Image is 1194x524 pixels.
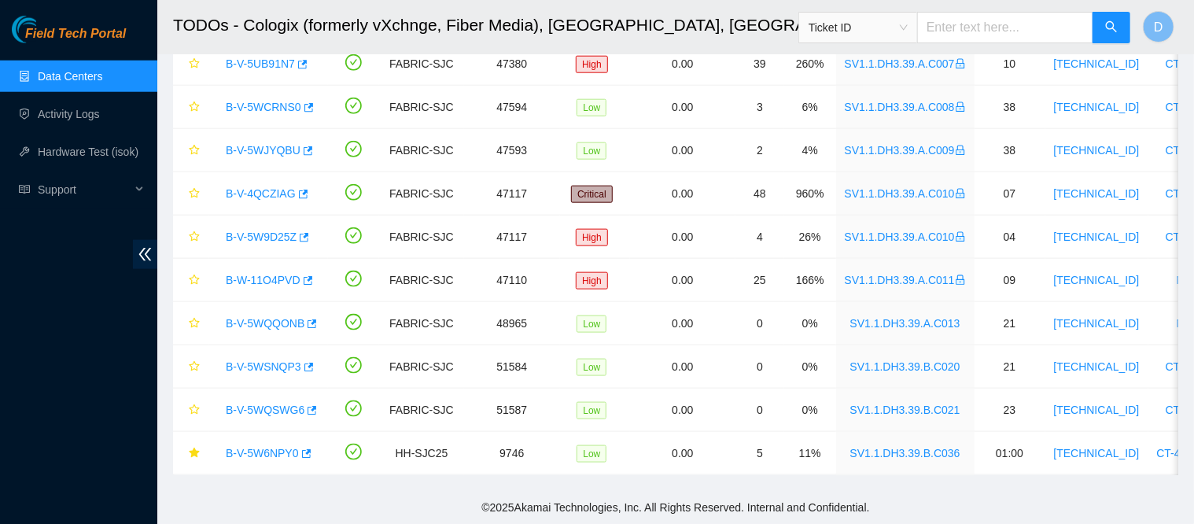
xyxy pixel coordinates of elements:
[379,302,463,345] td: FABRIC-SJC
[735,42,784,86] td: 39
[630,129,735,172] td: 0.00
[345,400,362,417] span: check-circle
[226,360,301,373] a: B-V-5WSNQP3
[133,240,157,269] span: double-left
[379,129,463,172] td: FABRIC-SJC
[345,184,362,201] span: check-circle
[182,268,201,293] button: star
[182,224,201,249] button: star
[1093,12,1130,43] button: search
[345,227,362,244] span: check-circle
[345,54,362,71] span: check-circle
[735,86,784,129] td: 3
[630,259,735,302] td: 0.00
[464,345,561,389] td: 51584
[189,448,200,460] span: star
[975,172,1045,216] td: 07
[630,42,735,86] td: 0.00
[1054,360,1140,373] a: [TECHNICAL_ID]
[735,389,784,432] td: 0
[845,274,966,286] a: SV1.1.DH3.39.A.C011lock
[850,360,960,373] a: SV1.1.DH3.39.B.C020
[25,27,126,42] span: Field Tech Portal
[379,216,463,259] td: FABRIC-SJC
[975,216,1045,259] td: 04
[845,231,966,243] a: SV1.1.DH3.39.A.C010lock
[189,361,200,374] span: star
[975,345,1045,389] td: 21
[1054,187,1140,200] a: [TECHNICAL_ID]
[189,318,200,330] span: star
[784,172,836,216] td: 960%
[630,302,735,345] td: 0.00
[1054,144,1140,157] a: [TECHNICAL_ID]
[571,186,613,203] span: Critical
[809,16,908,39] span: Ticket ID
[226,101,301,113] a: B-V-5WCRNS0
[955,58,966,69] span: lock
[226,447,299,459] a: B-V-5W6NPY0
[464,389,561,432] td: 51587
[784,259,836,302] td: 166%
[955,275,966,286] span: lock
[955,231,966,242] span: lock
[577,359,606,376] span: Low
[735,172,784,216] td: 48
[182,94,201,120] button: star
[189,188,200,201] span: star
[345,357,362,374] span: check-circle
[182,397,201,423] button: star
[379,345,463,389] td: FABRIC-SJC
[630,172,735,216] td: 0.00
[226,274,300,286] a: B-W-11O4PVD
[845,144,966,157] a: SV1.1.DH3.39.A.C009lock
[189,404,200,417] span: star
[464,302,561,345] td: 48965
[379,432,463,475] td: HH-SJC25
[182,311,201,336] button: star
[576,272,608,290] span: High
[464,129,561,172] td: 47593
[464,259,561,302] td: 47110
[464,42,561,86] td: 47380
[784,42,836,86] td: 260%
[955,188,966,199] span: lock
[345,271,362,287] span: check-circle
[845,57,966,70] a: SV1.1.DH3.39.A.C007lock
[630,389,735,432] td: 0.00
[784,389,836,432] td: 0%
[19,184,30,195] span: read
[975,389,1045,432] td: 23
[379,389,463,432] td: FABRIC-SJC
[784,129,836,172] td: 4%
[226,317,304,330] a: B-V-5WQQONB
[577,316,606,333] span: Low
[464,216,561,259] td: 47117
[38,146,138,158] a: Hardware Test (isok)
[189,101,200,114] span: star
[38,108,100,120] a: Activity Logs
[955,145,966,156] span: lock
[630,86,735,129] td: 0.00
[157,491,1194,524] footer: © 2025 Akamai Technologies, Inc. All Rights Reserved. Internal and Confidential.
[379,172,463,216] td: FABRIC-SJC
[38,70,102,83] a: Data Centers
[975,302,1045,345] td: 21
[784,302,836,345] td: 0%
[577,99,606,116] span: Low
[1143,11,1174,42] button: D
[345,141,362,157] span: check-circle
[1054,404,1140,416] a: [TECHNICAL_ID]
[345,314,362,330] span: check-circle
[1054,447,1140,459] a: [TECHNICAL_ID]
[577,445,606,463] span: Low
[182,181,201,206] button: star
[345,98,362,114] span: check-circle
[379,259,463,302] td: FABRIC-SJC
[850,447,960,459] a: SV1.1.DH3.39.B.C036
[845,187,966,200] a: SV1.1.DH3.39.A.C010lock
[226,144,300,157] a: B-V-5WJYQBU
[1054,57,1140,70] a: [TECHNICAL_ID]
[345,444,362,460] span: check-circle
[182,441,201,466] button: star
